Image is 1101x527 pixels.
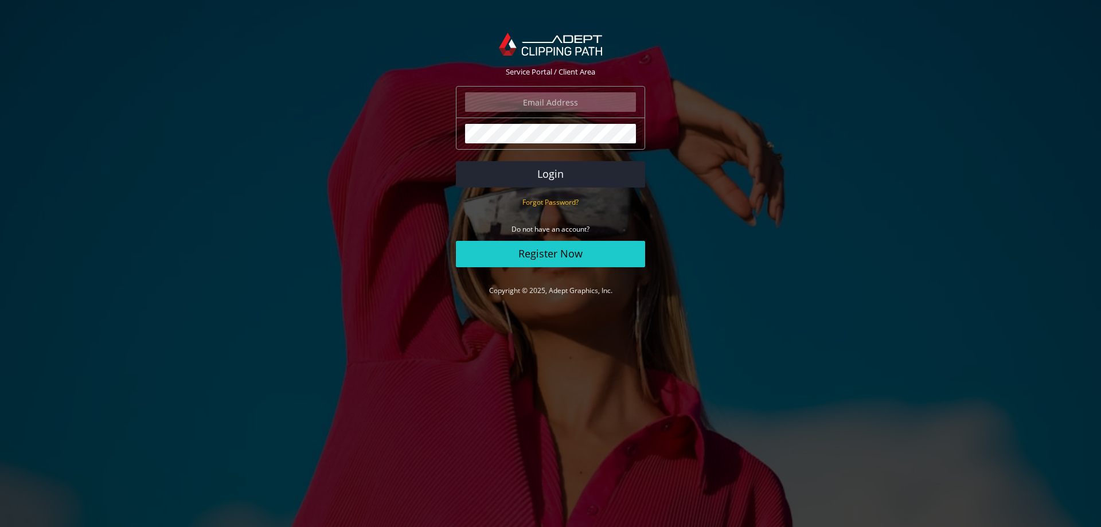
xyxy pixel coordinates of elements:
[489,286,612,295] a: Copyright © 2025, Adept Graphics, Inc.
[456,241,645,267] a: Register Now
[499,33,602,56] img: Adept Graphics
[522,197,579,207] a: Forgot Password?
[506,67,595,77] span: Service Portal / Client Area
[512,224,589,234] small: Do not have an account?
[456,161,645,188] button: Login
[465,92,636,112] input: Email Address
